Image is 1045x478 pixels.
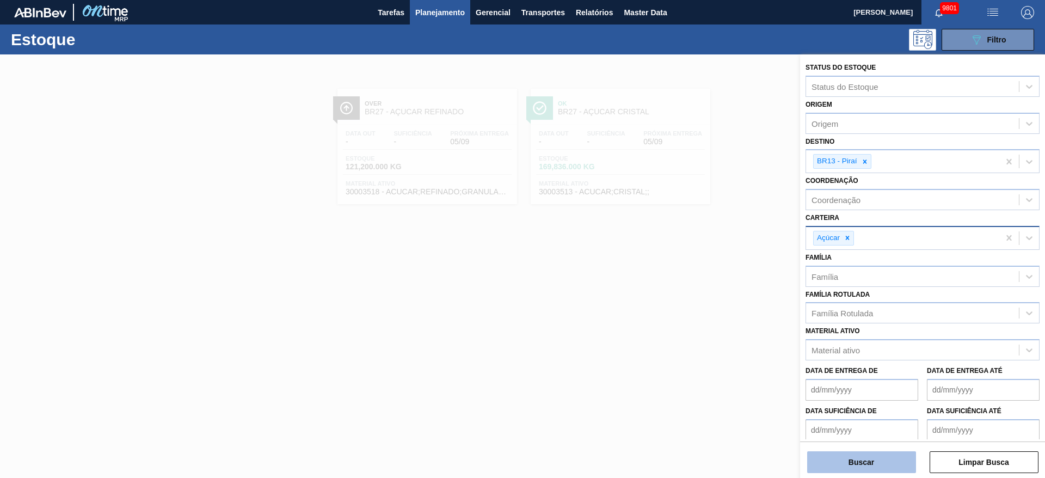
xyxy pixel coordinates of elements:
label: Coordenação [806,177,858,185]
button: Notificações [921,5,956,20]
span: Transportes [521,6,565,19]
span: Master Data [624,6,667,19]
span: Planejamento [415,6,465,19]
label: Data de Entrega até [927,367,1003,375]
div: BR13 - Piraí [814,155,859,168]
label: Família [806,254,832,261]
label: Família Rotulada [806,291,870,298]
label: Status do Estoque [806,64,876,71]
span: 9801 [940,2,959,14]
span: Relatórios [576,6,613,19]
h1: Estoque [11,33,174,46]
div: Pogramando: nenhum usuário selecionado [909,29,936,51]
div: Açúcar [814,231,841,245]
div: Coordenação [812,195,860,205]
label: Material ativo [806,327,860,335]
img: Logout [1021,6,1034,19]
div: Família [812,272,838,281]
div: Material ativo [812,346,860,355]
input: dd/mm/yyyy [927,419,1040,441]
span: Tarefas [378,6,404,19]
input: dd/mm/yyyy [927,379,1040,401]
label: Data de Entrega de [806,367,878,375]
button: Filtro [942,29,1034,51]
label: Carteira [806,214,839,222]
span: Filtro [987,35,1006,44]
label: Data suficiência até [927,407,1001,415]
label: Destino [806,138,834,145]
label: Data suficiência de [806,407,877,415]
div: Família Rotulada [812,309,873,318]
input: dd/mm/yyyy [806,379,918,401]
label: Origem [806,101,832,108]
img: userActions [986,6,999,19]
div: Status do Estoque [812,82,878,91]
input: dd/mm/yyyy [806,419,918,441]
div: Origem [812,119,838,128]
span: Gerencial [476,6,511,19]
img: TNhmsLtSVTkK8tSr43FrP2fwEKptu5GPRR3wAAAABJRU5ErkJggg== [14,8,66,17]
